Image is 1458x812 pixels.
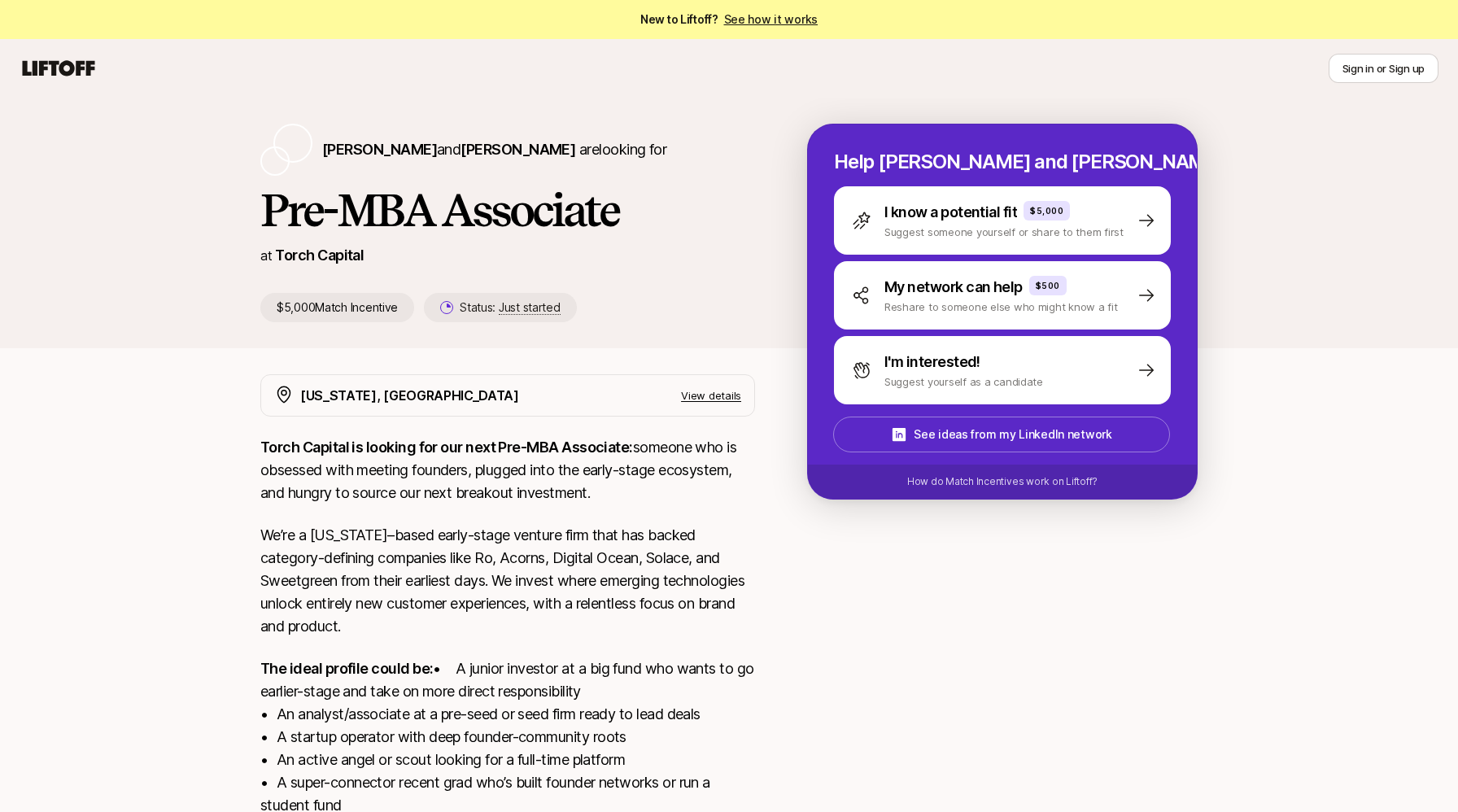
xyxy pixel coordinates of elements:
[260,524,755,638] p: We’re a [US_STATE]–based early-stage venture firm that has backed category-defining companies lik...
[884,201,1017,224] p: I know a potential fit
[260,436,755,504] p: someone who is obsessed with meeting founders, plugged into the early-stage ecosystem, and hungry...
[833,417,1170,452] button: See ideas from my LinkedIn network
[884,299,1118,315] p: Reshare to someone else who might know a fit
[260,186,755,234] h1: Pre-MBA Associate
[907,474,1098,489] p: How do Match Incentives work on Liftoff?
[724,12,818,26] a: See how it works
[834,151,1171,173] p: Help [PERSON_NAME] and [PERSON_NAME] hire
[499,300,561,315] span: Just started
[260,293,414,322] p: $5,000 Match Incentive
[260,660,433,677] strong: The ideal profile could be:
[1036,279,1060,292] p: $500
[460,298,560,317] p: Status:
[322,141,437,158] span: [PERSON_NAME]
[640,10,818,29] span: New to Liftoff?
[260,439,633,456] strong: Torch Capital is looking for our next Pre-MBA Associate:
[884,373,1043,390] p: Suggest yourself as a candidate
[914,425,1111,444] p: See ideas from my LinkedIn network
[300,385,519,406] p: [US_STATE], [GEOGRAPHIC_DATA]
[681,387,741,404] p: View details
[461,141,575,158] span: [PERSON_NAME]
[1030,204,1063,217] p: $5,000
[884,224,1124,240] p: Suggest someone yourself or share to them first
[260,245,272,266] p: at
[275,247,364,264] a: Torch Capital
[322,138,666,161] p: are looking for
[884,276,1023,299] p: My network can help
[437,141,575,158] span: and
[884,351,980,373] p: I'm interested!
[1329,54,1438,83] button: Sign in or Sign up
